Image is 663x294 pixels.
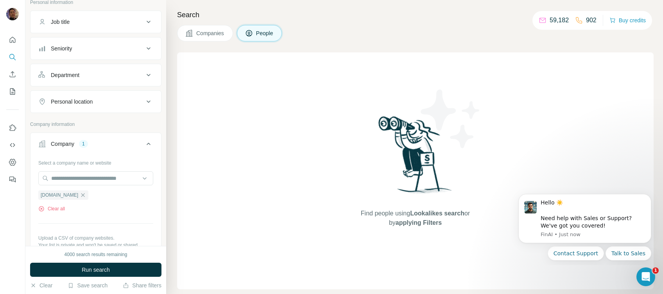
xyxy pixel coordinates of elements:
[51,140,74,148] div: Company
[51,98,93,106] div: Personal location
[507,187,663,265] iframe: Intercom notifications message
[38,242,153,249] p: Your list is private and won't be saved or shared.
[41,192,78,199] span: [DOMAIN_NAME]
[38,156,153,167] div: Select a company name or website
[6,155,19,169] button: Dashboard
[196,29,225,37] span: Companies
[123,281,161,289] button: Share filters
[51,71,79,79] div: Department
[79,140,88,147] div: 1
[38,235,153,242] p: Upload a CSV of company websites.
[30,66,161,84] button: Department
[6,33,19,47] button: Quick start
[65,251,127,258] div: 4000 search results remaining
[416,84,486,154] img: Surfe Illustration - Stars
[636,267,655,286] iframe: Intercom live chat
[256,29,274,37] span: People
[30,134,161,156] button: Company1
[6,67,19,81] button: Enrich CSV
[6,8,19,20] img: Avatar
[68,281,108,289] button: Save search
[6,121,19,135] button: Use Surfe on LinkedIn
[353,209,478,228] span: Find people using or by
[6,138,19,152] button: Use Surfe API
[609,15,646,26] button: Buy credits
[410,210,464,217] span: Lookalikes search
[177,9,654,20] h4: Search
[30,13,161,31] button: Job title
[38,205,65,212] button: Clear all
[652,267,659,274] span: 1
[30,263,161,277] button: Run search
[6,172,19,186] button: Feedback
[586,16,597,25] p: 902
[6,84,19,99] button: My lists
[30,92,161,111] button: Personal location
[30,281,52,289] button: Clear
[396,219,442,226] span: applying Filters
[82,266,110,274] span: Run search
[30,39,161,58] button: Seniority
[51,45,72,52] div: Seniority
[51,18,70,26] div: Job title
[30,121,161,128] p: Company information
[550,16,569,25] p: 59,182
[375,114,456,201] img: Surfe Illustration - Woman searching with binoculars
[6,50,19,64] button: Search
